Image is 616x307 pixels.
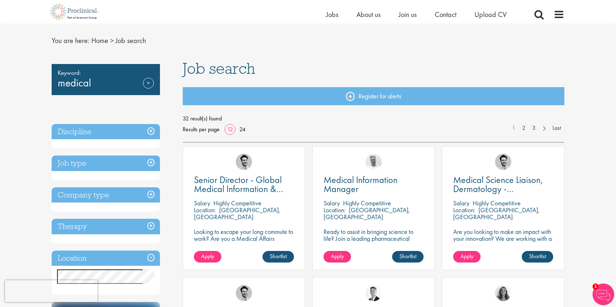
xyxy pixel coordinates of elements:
span: Location: [453,206,475,214]
img: Joshua Bye [365,154,382,170]
span: Apply [331,252,344,260]
a: Jobs [326,10,338,19]
a: Shortlist [392,251,424,263]
p: Highly Competitive [213,199,261,207]
a: Apply [453,251,481,263]
p: [GEOGRAPHIC_DATA], [GEOGRAPHIC_DATA] [194,206,281,221]
p: Looking to escape your long commute to work? Are you a Medical Affairs Professional? Unlock your ... [194,228,294,256]
a: About us [356,10,381,19]
iframe: reCAPTCHA [5,280,97,302]
span: Apply [201,252,214,260]
img: Jackie Cerchio [495,285,511,301]
img: Thomas Pinnock [236,154,252,170]
img: Thomas Pinnock [236,285,252,301]
span: Salary [194,199,210,207]
img: George Watson [365,285,382,301]
h3: Company type [52,187,160,203]
img: Chatbot [593,283,614,305]
span: 1 [593,283,599,290]
p: Highly Competitive [473,199,521,207]
p: Are you looking to make an impact with your innovation? We are working with a well-established ph... [453,228,553,256]
span: Salary [453,199,469,207]
a: 3 [529,124,539,132]
h3: Discipline [52,124,160,140]
a: Register for alerts [183,87,565,105]
span: Keyword: [58,68,154,78]
img: Thomas Pinnock [495,154,511,170]
div: medical [52,64,160,95]
a: Medical Information Manager [324,175,424,193]
span: Senior Director - Global Medical Information & Medical Affairs [194,174,283,204]
a: 1 [508,124,519,132]
p: [GEOGRAPHIC_DATA], [GEOGRAPHIC_DATA] [324,206,410,221]
h3: Location [52,251,160,266]
a: Medical Science Liaison, Dermatology - [GEOGRAPHIC_DATA] [453,175,553,193]
a: Apply [194,251,221,263]
a: Last [549,124,564,132]
span: You are here: [52,36,90,45]
span: Apply [460,252,473,260]
p: Highly Competitive [343,199,391,207]
a: Apply [324,251,351,263]
span: Job search [183,59,255,78]
span: Medical Science Liaison, Dermatology - [GEOGRAPHIC_DATA] [453,174,543,204]
span: Medical Information Manager [324,174,398,195]
a: Contact [435,10,456,19]
a: Senior Director - Global Medical Information & Medical Affairs [194,175,294,193]
h3: Therapy [52,219,160,234]
a: 24 [237,125,248,133]
span: Results per page [183,124,220,135]
a: Join us [399,10,417,19]
a: Shortlist [263,251,294,263]
a: Remove [143,78,154,99]
a: Shortlist [522,251,553,263]
span: 32 result(s) found [183,113,565,124]
p: Ready to assist in bringing science to life? Join a leading pharmaceutical company to play a key ... [324,228,424,263]
a: 12 [225,125,235,133]
span: Location: [324,206,346,214]
a: breadcrumb link [91,36,108,45]
h3: Job type [52,155,160,171]
p: [GEOGRAPHIC_DATA], [GEOGRAPHIC_DATA] [453,206,540,221]
span: Location: [194,206,216,214]
span: Salary [324,199,340,207]
a: 2 [519,124,529,132]
span: > [110,36,114,45]
a: Upload CV [474,10,507,19]
span: Job search [116,36,146,45]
